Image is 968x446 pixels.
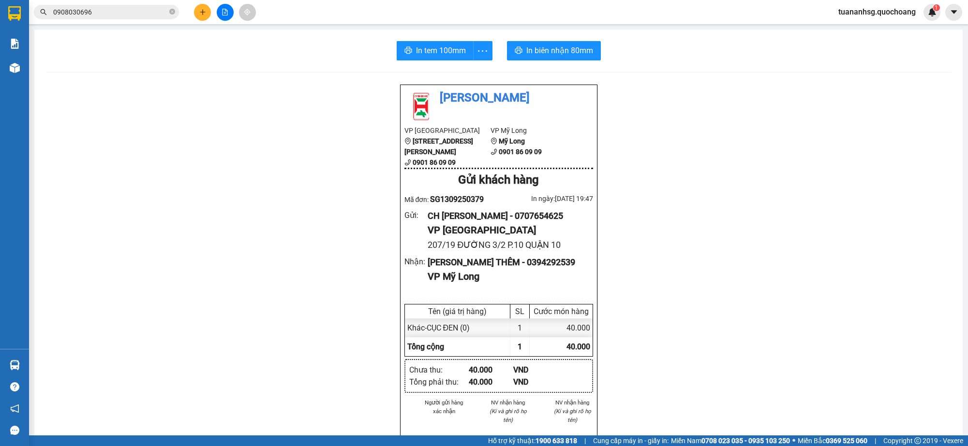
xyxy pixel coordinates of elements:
[428,256,585,269] div: [PERSON_NAME] THÊM - 0394292539
[199,9,206,15] span: plus
[491,138,497,144] span: environment
[407,307,507,316] div: Tên (giá trị hàng)
[513,307,527,316] div: SL
[404,209,428,221] div: Gửi :
[416,44,466,57] span: In tem 100mm
[413,158,456,166] b: 0901 86 09 09
[469,376,514,388] div: 40.000
[40,9,47,15] span: search
[404,89,438,123] img: logo.jpg
[244,9,251,15] span: aim
[473,41,492,60] button: more
[490,408,527,423] i: (Kí và ghi rõ họ tên)
[935,4,938,11] span: 1
[584,435,586,446] span: |
[469,364,514,376] div: 40.000
[404,159,411,166] span: phone
[875,435,876,446] span: |
[239,4,256,21] button: aim
[397,41,474,60] button: printerIn tem 100mm
[831,6,923,18] span: tuananhsg.quochoang
[474,45,492,57] span: more
[499,148,542,156] b: 0901 86 09 09
[430,195,484,204] span: SG1309250379
[217,4,234,21] button: file-add
[194,4,211,21] button: plus
[407,342,444,351] span: Tổng cộng
[428,223,585,238] div: VP [GEOGRAPHIC_DATA]
[404,171,593,189] div: Gửi khách hàng
[488,435,577,446] span: Hỗ trợ kỹ thuật:
[491,125,577,136] li: VP Mỹ Long
[513,364,558,376] div: VND
[10,360,20,370] img: warehouse-icon
[701,437,790,445] strong: 0708 023 035 - 0935 103 250
[826,437,867,445] strong: 0369 525 060
[428,269,585,284] div: VP Mỹ Long
[409,364,469,376] div: Chưa thu :
[536,437,577,445] strong: 1900 633 818
[928,8,937,16] img: icon-new-feature
[515,46,522,56] span: printer
[404,125,491,136] li: VP [GEOGRAPHIC_DATA]
[10,404,19,413] span: notification
[8,6,21,21] img: logo-vxr
[526,44,593,57] span: In biên nhận 80mm
[532,307,590,316] div: Cước món hàng
[914,437,921,444] span: copyright
[404,138,411,144] span: environment
[518,342,522,351] span: 1
[950,8,958,16] span: caret-down
[169,9,175,14] span: close-circle
[404,46,412,56] span: printer
[404,193,499,205] div: Mã đơn:
[507,41,601,60] button: printerIn biên nhận 80mm
[499,137,525,145] b: Mỹ Long
[424,398,465,416] li: Người gửi hàng xác nhận
[510,318,530,337] div: 1
[404,89,593,107] li: [PERSON_NAME]
[428,209,585,223] div: CH [PERSON_NAME] - 0707654625
[671,435,790,446] span: Miền Nam
[499,193,593,204] div: In ngày: [DATE] 19:47
[945,4,962,21] button: caret-down
[404,256,428,268] div: Nhận :
[428,238,585,252] div: 207/19 ĐƯỜNG 3/2 P.10 QUẬN 10
[513,376,558,388] div: VND
[222,9,228,15] span: file-add
[933,4,940,11] sup: 1
[10,39,20,49] img: solution-icon
[530,318,593,337] div: 40.000
[552,398,593,407] li: NV nhận hàng
[407,323,470,332] span: Khác - CỤC ĐEN (0)
[488,398,529,407] li: NV nhận hàng
[566,342,590,351] span: 40.000
[792,439,795,443] span: ⚪️
[409,376,469,388] div: Tổng phải thu :
[798,435,867,446] span: Miền Bắc
[10,63,20,73] img: warehouse-icon
[593,435,669,446] span: Cung cấp máy in - giấy in:
[169,8,175,17] span: close-circle
[404,137,473,156] b: [STREET_ADDRESS][PERSON_NAME]
[554,408,591,423] i: (Kí và ghi rõ họ tên)
[10,382,19,391] span: question-circle
[10,426,19,435] span: message
[491,148,497,155] span: phone
[53,7,167,17] input: Tìm tên, số ĐT hoặc mã đơn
